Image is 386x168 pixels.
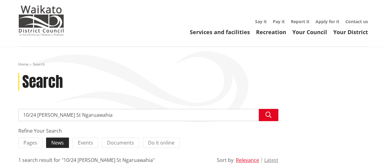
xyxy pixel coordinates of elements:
span: News [51,139,64,146]
span: Search [33,62,45,67]
span: Events [78,139,93,146]
a: Say it [255,19,267,24]
a: Your Council [292,28,327,36]
a: Your District [333,28,368,36]
div: Refine Your Search [18,127,278,134]
a: Pay it [273,19,285,24]
div: 1 search result for "10/24 [PERSON_NAME] St Ngaruawahia" [18,156,155,164]
nav: breadcrumb [18,62,368,67]
iframe: Messenger Launcher [358,142,380,164]
span: Do it online [148,139,175,146]
button: Relevance [236,157,259,163]
a: Report it [291,19,309,24]
input: Search input [18,109,278,121]
a: Home [18,62,29,67]
img: Waikato District Council - Te Kaunihera aa Takiwaa o Waikato [18,5,64,36]
a: Contact us [345,19,368,24]
button: Latest [264,157,278,163]
h1: Search [22,73,63,91]
span: Documents [107,139,134,146]
a: Recreation [256,28,286,36]
a: Services and facilities [190,28,250,36]
a: Apply for it [316,19,339,24]
span: Pages [23,139,37,146]
div: Sort by [217,156,233,164]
